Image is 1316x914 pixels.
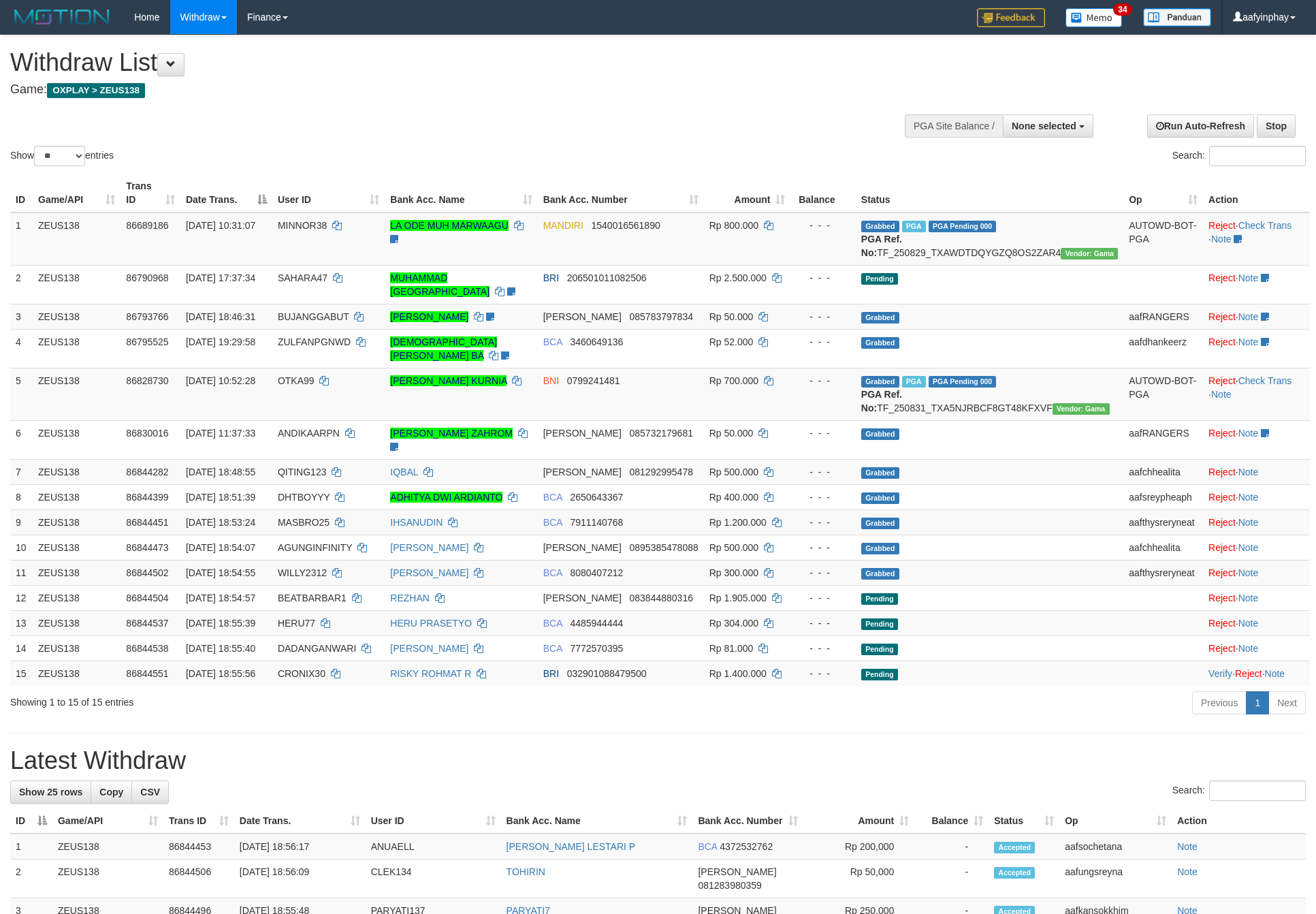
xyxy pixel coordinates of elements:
[1172,808,1306,834] th: Action
[989,808,1059,834] th: Status: activate to sort column ascending
[796,335,850,349] div: - - -
[33,368,121,420] td: ZEUS138
[1192,691,1247,714] a: Previous
[1208,542,1236,553] a: Reject
[131,781,169,804] a: CSV
[1203,484,1310,509] td: ·
[1177,866,1198,877] a: Note
[1208,618,1236,629] a: Reject
[543,336,562,347] span: BCA
[1003,114,1093,138] button: None selected
[91,781,132,804] a: Copy
[1203,585,1310,610] td: ·
[390,643,468,654] a: [PERSON_NAME]
[186,618,255,629] span: [DATE] 18:55:39
[10,747,1306,774] h1: Latest Withdraw
[543,467,622,477] span: [PERSON_NAME]
[186,311,255,322] span: [DATE] 18:46:31
[1123,420,1203,459] td: aafRANGERS
[1012,121,1076,131] span: None selected
[278,593,347,603] span: BEATBARBAR1
[543,542,622,553] span: [PERSON_NAME]
[796,219,850,232] div: - - -
[163,808,234,834] th: Trans ID: activate to sort column ascending
[709,643,754,654] span: Rp 81.000
[709,517,767,528] span: Rp 1.200.000
[709,542,758,553] span: Rp 500.000
[186,336,255,347] span: [DATE] 19:29:58
[592,220,660,231] span: Copy 1540016561890 to clipboard
[630,542,699,553] span: Copy 0895385478088 to clipboard
[1238,492,1259,503] a: Note
[33,459,121,484] td: ZEUS138
[10,368,33,420] td: 5
[902,376,926,388] span: Marked by aafsreyleap
[126,668,168,679] span: 86844551
[121,174,180,212] th: Trans ID: activate to sort column ascending
[861,644,898,655] span: Pending
[390,311,468,322] a: [PERSON_NAME]
[390,428,513,439] a: [PERSON_NAME] ZAHROM
[278,467,327,477] span: QITING123
[278,375,315,386] span: OTKA99
[1123,174,1203,212] th: Op: activate to sort column ascending
[1203,535,1310,560] td: ·
[796,465,850,479] div: - - -
[796,667,850,680] div: - - -
[186,517,255,528] span: [DATE] 18:53:24
[33,509,121,535] td: ZEUS138
[186,428,255,439] span: [DATE] 11:37:33
[390,375,507,386] a: [PERSON_NAME] KURNIA
[1203,212,1310,266] td: · ·
[390,272,490,297] a: MUHAMMAD [GEOGRAPHIC_DATA]
[126,336,168,347] span: 86795525
[543,618,562,629] span: BCA
[52,808,163,834] th: Game/API: activate to sort column ascending
[278,272,327,283] span: SAHARA47
[796,490,850,504] div: - - -
[1238,643,1259,654] a: Note
[99,787,123,798] span: Copy
[861,618,898,630] span: Pending
[278,492,330,503] span: DHTBOYYY
[33,265,121,304] td: ZEUS138
[1268,691,1306,714] a: Next
[1113,3,1132,16] span: 34
[390,220,508,231] a: LA ODE MUH MARWAAGU
[902,221,926,232] span: Marked by aafkaynarin
[1177,841,1198,852] a: Note
[796,591,850,605] div: - - -
[1203,174,1310,212] th: Action
[186,220,255,231] span: [DATE] 10:31:07
[272,174,385,212] th: User ID: activate to sort column ascending
[567,668,647,679] span: Copy 032901088479500 to clipboard
[10,690,538,709] div: Showing 1 to 15 of 15 entries
[570,618,623,629] span: Copy 4485944444 to clipboard
[10,535,33,560] td: 10
[33,174,121,212] th: Game/API: activate to sort column ascending
[790,174,855,212] th: Balance
[567,375,620,386] span: Copy 0799241481 to clipboard
[33,661,121,686] td: ZEUS138
[1123,535,1203,560] td: aafchhealita
[796,642,850,655] div: - - -
[914,834,989,860] td: -
[278,542,352,553] span: AGUNGINFINITY
[1238,542,1259,553] a: Note
[126,517,168,528] span: 86844451
[538,174,704,212] th: Bank Acc. Number: activate to sort column ascending
[126,618,168,629] span: 86844537
[126,220,168,231] span: 86689186
[10,781,91,804] a: Show 25 rows
[507,841,636,852] a: [PERSON_NAME] LESTARI P
[186,668,255,679] span: [DATE] 18:55:56
[709,618,758,629] span: Rp 304.000
[1203,420,1310,459] td: ·
[1211,234,1232,245] a: Note
[126,311,168,322] span: 86793766
[861,273,898,285] span: Pending
[861,428,899,440] span: Grabbed
[861,518,899,529] span: Grabbed
[1208,593,1236,603] a: Reject
[390,618,472,629] a: HERU PRASETYO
